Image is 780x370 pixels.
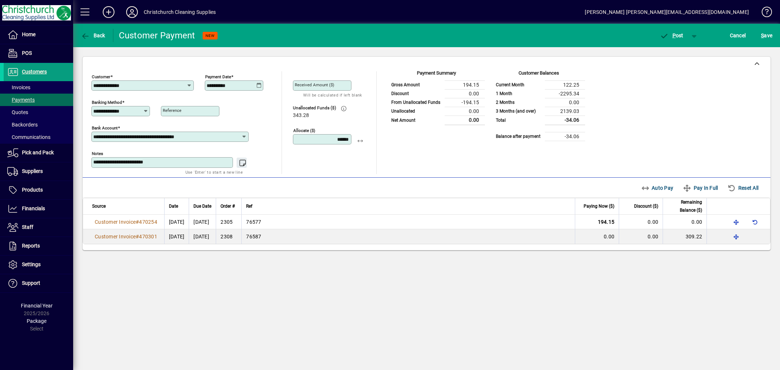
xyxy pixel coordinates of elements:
[692,219,702,225] span: 0.00
[22,50,32,56] span: POS
[4,256,73,274] a: Settings
[4,81,73,94] a: Invoices
[4,131,73,143] a: Communications
[727,182,758,194] span: Reset All
[585,6,749,18] div: [PERSON_NAME] [PERSON_NAME][EMAIL_ADDRESS][DOMAIN_NAME]
[4,144,73,162] a: Pick and Pack
[163,108,181,113] mat-label: Reference
[4,94,73,106] a: Payments
[545,132,585,141] td: -34.06
[445,80,485,89] td: 194.15
[136,234,139,239] span: #
[22,150,54,155] span: Pick and Pack
[205,74,231,79] mat-label: Payment Date
[189,229,216,244] td: [DATE]
[21,303,53,309] span: Financial Year
[492,71,585,141] app-page-summary-card: Customer Balances
[22,224,33,230] span: Staff
[492,69,585,80] div: Customer Balances
[492,80,545,89] td: Current Month
[492,132,545,141] td: Balance after payment
[672,33,676,38] span: P
[545,98,585,107] td: 0.00
[22,261,41,267] span: Settings
[4,106,73,118] a: Quotes
[388,69,485,80] div: Payment Summary
[136,219,139,225] span: #
[492,116,545,125] td: Total
[545,107,585,116] td: 2139.03
[4,218,73,237] a: Staff
[445,107,485,116] td: 0.00
[92,74,110,79] mat-label: Customer
[221,202,235,210] span: Order #
[641,182,674,194] span: Auto Pay
[169,202,178,210] span: Date
[95,234,136,239] span: Customer Invoice
[79,29,107,42] button: Back
[4,237,73,255] a: Reports
[724,181,761,195] button: Reset All
[293,128,315,133] mat-label: Allocate ($)
[4,200,73,218] a: Financials
[22,31,35,37] span: Home
[634,202,658,210] span: Discount ($)
[27,318,46,324] span: Package
[92,202,106,210] span: Source
[4,162,73,181] a: Suppliers
[92,151,103,156] mat-label: Notes
[761,30,772,41] span: ave
[4,118,73,131] a: Backorders
[246,202,252,210] span: Ref
[492,89,545,98] td: 1 Month
[648,234,658,239] span: 0.00
[545,80,585,89] td: 122.25
[293,106,337,110] span: Unallocated Funds ($)
[680,181,721,195] button: Pay In Full
[4,44,73,63] a: POS
[545,116,585,125] td: -34.06
[545,89,585,98] td: -2295.34
[388,107,445,116] td: Unallocated
[185,168,243,176] mat-hint: Use 'Enter' to start a new line
[22,187,43,193] span: Products
[139,234,157,239] span: 470301
[638,181,677,195] button: Auto Pay
[388,89,445,98] td: Discount
[445,98,485,107] td: -194.15
[7,122,38,128] span: Backorders
[656,29,687,42] button: Post
[241,229,575,244] td: 76587
[756,1,771,25] a: Knowledge Base
[295,82,334,87] mat-label: Received Amount ($)
[648,219,658,225] span: 0.00
[216,215,241,229] td: 2305
[241,215,575,229] td: 76577
[660,33,683,38] span: ost
[92,233,160,241] a: Customer Invoice#470301
[445,116,485,125] td: 0.00
[7,134,50,140] span: Communications
[492,107,545,116] td: 3 Months (and over)
[22,69,47,75] span: Customers
[169,234,185,239] span: [DATE]
[7,109,28,115] span: Quotes
[139,219,157,225] span: 470254
[388,80,445,89] td: Gross Amount
[7,97,35,103] span: Payments
[4,274,73,292] a: Support
[81,33,105,38] span: Back
[388,98,445,107] td: From Unallocated Funds
[667,198,702,214] span: Remaining Balance ($)
[683,182,718,194] span: Pay In Full
[584,202,614,210] span: Paying Now ($)
[22,280,40,286] span: Support
[22,243,40,249] span: Reports
[169,219,185,225] span: [DATE]
[388,71,485,125] app-page-summary-card: Payment Summary
[4,181,73,199] a: Products
[92,218,160,226] a: Customer Invoice#470254
[728,29,748,42] button: Cancel
[92,100,122,105] mat-label: Banking method
[4,26,73,44] a: Home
